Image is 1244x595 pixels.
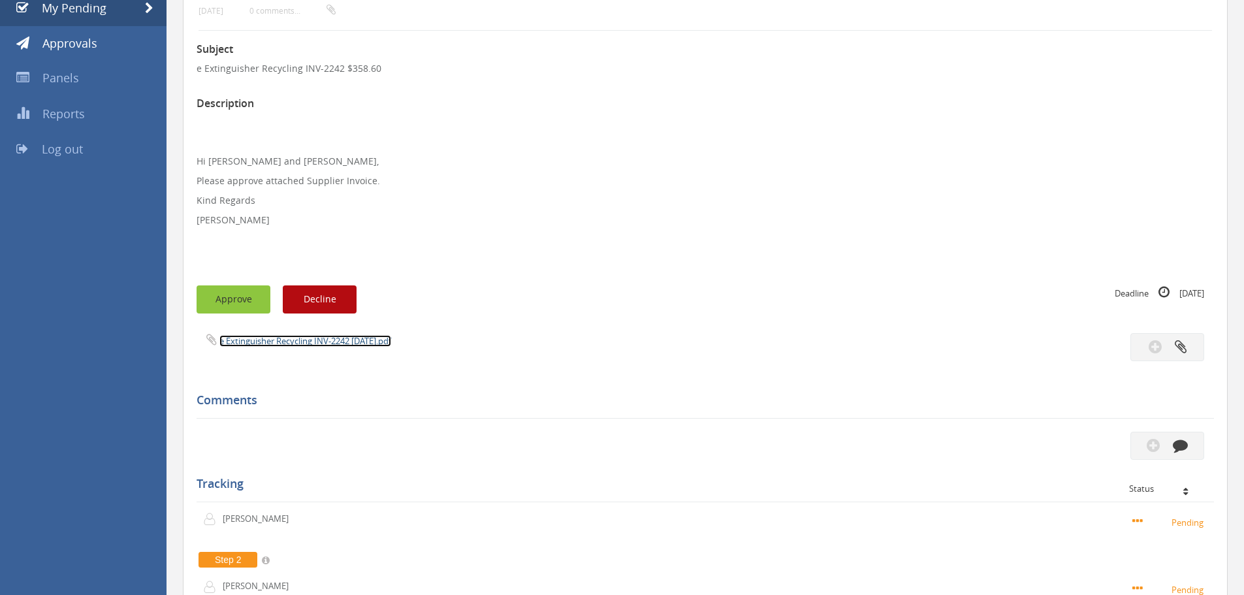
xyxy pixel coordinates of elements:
[199,6,223,16] small: [DATE]
[197,285,270,314] button: Approve
[203,581,223,594] img: user-icon.png
[197,394,1204,407] h5: Comments
[283,285,357,314] button: Decline
[197,155,1214,168] p: Hi [PERSON_NAME] and [PERSON_NAME],
[197,174,1214,187] p: Please approve attached Supplier Invoice.
[219,335,391,347] a: e Extinguisher Recycling INV-2242 [DATE].pdf
[197,98,1214,110] h3: Description
[199,552,257,568] span: Step 2
[249,6,336,16] small: 0 comments...
[42,70,79,86] span: Panels
[1129,484,1204,493] div: Status
[197,214,1214,227] p: [PERSON_NAME]
[197,477,1204,490] h5: Tracking
[197,62,1214,75] p: e Extinguisher Recycling INV-2242 $358.60
[42,106,85,121] span: Reports
[1115,285,1204,300] small: Deadline [DATE]
[223,580,298,592] p: [PERSON_NAME]
[203,513,223,526] img: user-icon.png
[42,35,97,51] span: Approvals
[1132,515,1207,529] small: Pending
[223,513,298,525] p: [PERSON_NAME]
[197,44,1214,56] h3: Subject
[42,141,83,157] span: Log out
[197,194,1214,207] p: Kind Regards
